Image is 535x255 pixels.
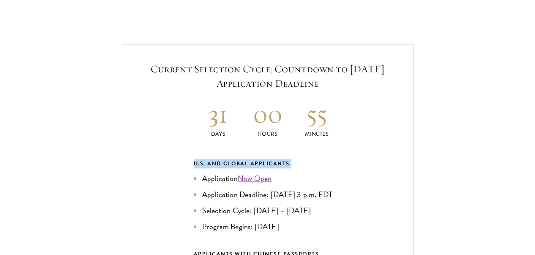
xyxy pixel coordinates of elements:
div: U.S. and Global Applicants [194,159,342,168]
li: Application [194,173,342,184]
h5: Current Selection Cycle: Countdown to [DATE] Application Deadline [139,62,396,90]
p: Days [194,130,243,139]
li: Program Begins: [DATE] [194,221,342,233]
li: Application Deadline: [DATE] 3 p.m. EDT [194,189,342,200]
h2: 31 [194,98,243,130]
h2: 55 [292,98,342,130]
p: Hours [243,130,292,139]
a: Now Open [238,173,272,184]
p: Minutes [292,130,342,139]
li: Selection Cycle: [DATE] – [DATE] [194,205,342,217]
h2: 00 [243,98,292,130]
